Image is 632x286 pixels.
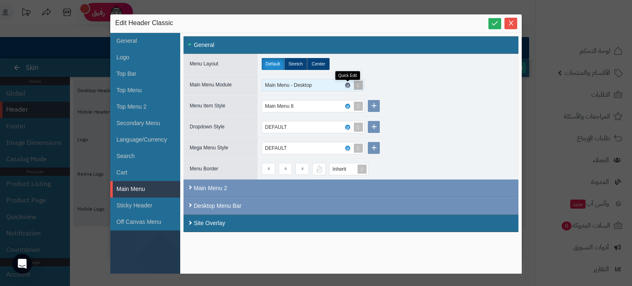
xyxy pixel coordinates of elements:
span: Menu Layout [190,61,218,67]
span: Inherit [332,166,346,172]
button: Close [504,18,517,29]
li: Language/Currency [110,132,180,148]
li: Top Bar [110,66,180,82]
li: Search [110,148,180,165]
label: Stretch [284,58,307,70]
li: General [110,33,180,49]
div: Desktop Menu Bar [184,197,518,214]
span: Dropdown Style [190,124,225,130]
li: Top Menu [110,82,180,99]
div: DEFAULT [265,142,295,154]
li: Cart [110,165,180,181]
div: Main Menu - Desktop [265,79,320,91]
span: Menu Item Style [190,103,225,109]
div: Open Intercom Messenger [12,254,32,274]
span: Edit Header Classic [115,19,173,28]
div: Site Overlay [184,214,518,232]
div: Main Menu 8 [265,100,302,112]
div: Main Menu 2 [184,179,518,197]
span: Mega Menu Style [190,145,228,151]
label: Center [307,58,330,70]
span: Main Menu Module [190,82,232,88]
li: Logo [110,49,180,66]
li: Secondary Menu [110,115,180,132]
div: General [184,36,518,54]
li: Sticky Header [110,198,180,214]
span: Menu Border [190,166,218,172]
div: Quick Edit [335,71,360,80]
li: Main Menu [110,181,180,198]
div: DEFAULT [265,121,295,133]
li: Top Menu 2 [110,99,180,115]
li: Off Canvas Menu [110,214,180,230]
label: Default [262,58,284,70]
